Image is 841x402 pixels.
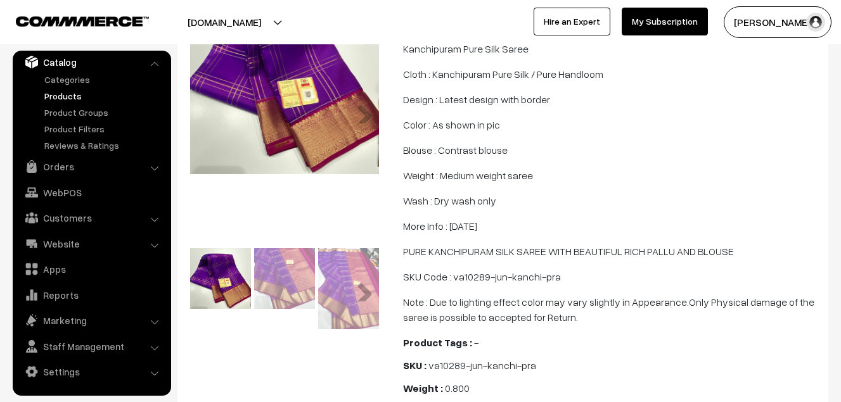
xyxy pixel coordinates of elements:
a: Apps [16,258,167,280]
a: Website [16,232,167,255]
a: Customers [16,206,167,229]
a: WebPOS [16,181,167,204]
p: Design : Latest design with border [403,92,821,107]
a: Reviews & Ratings [41,139,167,152]
a: Settings [16,360,167,383]
p: Wash : Dry wash only [403,193,821,208]
a: Product Filters [41,122,167,135]
b: Product Tags : [403,336,472,349]
b: Weight : [403,382,443,394]
p: SKU Code : va10289-jun-kanchi-pra [403,269,821,284]
a: Product Groups [41,106,167,119]
a: COMMMERCE [16,13,127,28]
button: [DOMAIN_NAME] [143,6,305,38]
a: Categories [41,73,167,86]
img: 17503981996382kanchipuram-saree-va10289-jun-2.jpeg [318,248,379,329]
span: va10289-jun-kanchi-pra [428,359,536,372]
p: More Info : [DATE] [403,218,821,234]
a: Next [347,276,373,301]
button: [PERSON_NAME] [724,6,831,38]
p: Note : Due to lighting effect color may vary slightly in Appearance.Only Physical damage of the s... [403,294,821,325]
p: Weight : Medium weight saree [403,168,821,183]
p: PURE KANCHIPURAM SILK SAREE WITH BEAUTIFUL RICH PALLU AND BLOUSE [403,244,821,259]
p: Blouse : Contrast blouse [403,142,821,158]
img: COMMMERCE [16,16,149,26]
a: My Subscription [622,8,708,35]
a: Catalog [16,51,167,73]
img: 17503981983198kanchipuram-saree-va10289-jun-1.jpeg [254,248,315,309]
img: user [806,13,825,32]
a: Reports [16,284,167,306]
a: Hire an Expert [534,8,610,35]
img: 17503981981149kanchipuram-saree-va10289-jun.jpeg [190,248,251,309]
b: SKU : [403,359,427,372]
a: Products [41,89,167,103]
p: Color : As shown in pic [403,117,821,132]
p: Kanchipuram Pure Silk Saree [403,41,821,56]
a: Staff Management [16,335,167,358]
a: Next [347,98,373,123]
span: - [474,336,478,349]
a: Marketing [16,309,167,332]
span: 0.800 [445,382,470,394]
p: Cloth : Kanchipuram Pure Silk / Pure Handloom [403,66,821,82]
a: Orders [16,155,167,178]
